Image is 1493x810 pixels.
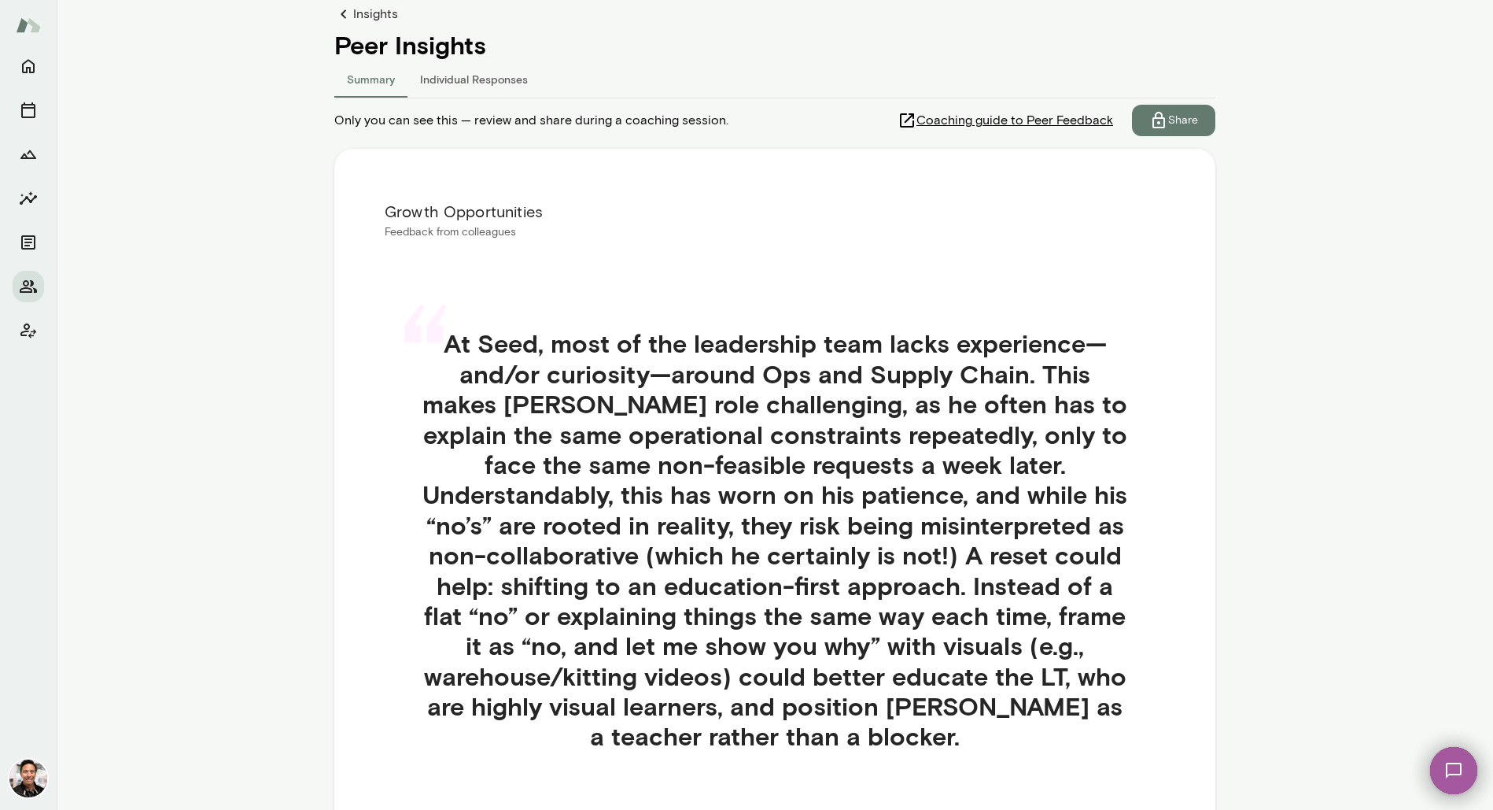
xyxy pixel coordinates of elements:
button: Growth Plan [13,139,44,170]
button: Sessions [13,94,44,126]
button: Home [13,50,44,82]
div: responses-tab [334,60,1215,98]
span: Coaching guide to Peer Feedback [916,111,1113,130]
img: Albert Villarde [9,760,47,797]
div: “ [397,309,452,420]
h6: Growth Opportunities [385,199,1165,224]
button: Individual Responses [407,60,540,98]
button: Client app [13,315,44,346]
a: Insights [334,5,1215,24]
a: Coaching guide to Peer Feedback [898,105,1132,136]
p: Share [1168,113,1198,128]
h4: At Seed, most of the leadership team lacks experience—and/or curiosity—around Ops and Supply Chai... [422,328,1127,751]
button: Insights [13,183,44,214]
p: Feedback from colleagues [385,224,1165,240]
button: Share [1132,105,1215,136]
button: Documents [13,227,44,258]
span: Only you can see this — review and share during a coaching session. [334,111,728,130]
button: Summary [334,60,407,98]
h4: Peer Insights [334,30,1215,60]
button: Members [13,271,44,302]
img: Mento [16,10,41,40]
